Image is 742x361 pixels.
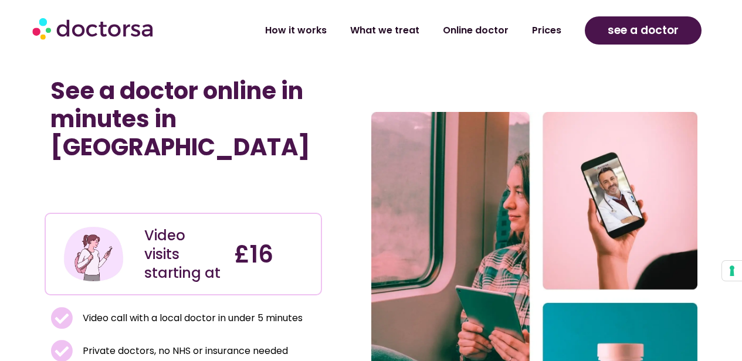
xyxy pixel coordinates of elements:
[199,17,574,44] nav: Menu
[144,226,222,282] div: Video visits starting at
[431,17,520,44] a: Online doctor
[50,173,226,187] iframe: Customer reviews powered by Trustpilot
[50,187,316,201] iframe: Customer reviews powered by Trustpilot
[722,261,742,281] button: Your consent preferences for tracking technologies
[338,17,431,44] a: What we treat
[234,240,312,268] h4: £16
[585,16,702,45] a: see a doctor
[253,17,338,44] a: How it works
[80,343,288,359] span: Private doctors, no NHS or insurance needed
[80,310,303,326] span: Video call with a local doctor in under 5 minutes
[62,223,124,285] img: Illustration depicting a young woman in a casual outfit, engaged with her smartphone. She has a p...
[520,17,573,44] a: Prices
[608,21,679,40] span: see a doctor
[50,77,316,161] h1: See a doctor online in minutes in [GEOGRAPHIC_DATA]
